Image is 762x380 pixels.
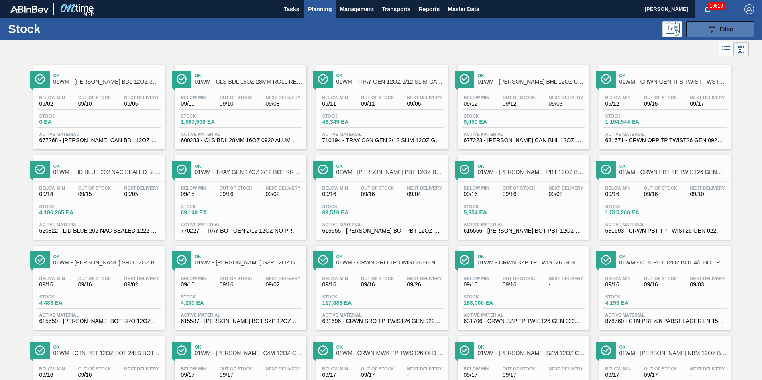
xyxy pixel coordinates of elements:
span: Active Material [181,132,300,137]
span: 01WM - CRWN GEN TFS TWIST TWSTOFF 75# 2-COLR PRICKLY PEAR CACTUS [619,79,727,85]
img: Ícone [601,74,611,84]
span: - [407,372,442,378]
span: 09/16 [322,191,348,197]
a: ÍconeOk01WM - [PERSON_NAME] BHL 12OZ CAN TWNSTK 30/12 CAN CAN OUTDOOR PROMOBelow Min09/12Out Of S... [452,59,593,149]
span: 09/16 [181,282,206,288]
span: Out Of Stock [220,186,253,190]
span: 09/04 [407,191,442,197]
span: 01WM - CRWN SRO TP TWIST26 GEN 0225 [336,260,444,266]
img: Logout [744,4,754,14]
span: 770227 - TRAY BOT GEN 2/12 12OZ NO PRT KRFT 1941- [181,228,300,234]
span: Out Of Stock [78,276,111,281]
span: Ok [336,254,444,259]
span: Below Min [181,95,206,100]
span: Ok [478,73,585,78]
span: 09/10 [690,191,725,197]
span: Ok [53,345,161,349]
span: 09/17 [361,372,394,378]
span: Active Material [605,132,725,137]
span: Active Material [322,313,442,317]
span: Next Delivery [124,276,159,281]
img: Ícone [460,345,469,355]
span: 09/17 [181,372,206,378]
span: Active Material [181,222,300,227]
span: Out Of Stock [644,186,677,190]
span: - [549,282,583,288]
span: 09/12 [503,101,536,107]
span: 09/16 [605,191,631,197]
span: 09/16 [361,191,394,197]
span: 43,349 EA [322,119,378,125]
span: Active Material [464,313,583,317]
span: 09/12 [464,101,489,107]
span: Below Min [39,186,65,190]
span: 117,883 EA [322,300,378,306]
span: 0 EA [39,119,95,125]
img: Ícone [177,74,187,84]
span: 10619 [708,2,725,10]
span: Next Delivery [549,95,583,100]
span: 1,515,200 EA [605,210,661,215]
span: 168,000 EA [464,300,520,306]
img: Ícone [460,165,469,174]
span: - [124,372,159,378]
span: 09/11 [361,101,394,107]
span: Management [340,4,374,14]
a: ÍconeOk01WM - CRWN GEN TFS TWIST TWSTOFF 75# 2-COLR PRICKLY PEAR CACTUSBelow Min09/12Out Of Stock... [593,59,735,149]
span: 09/16 [78,372,111,378]
span: Out Of Stock [78,186,111,190]
span: 01WM - CARR C4M 12OZ CAN 15/12 CAN PK [195,350,302,356]
span: Master Data [448,4,479,14]
span: 01WM - CRWN SZP TP TWIST26 GEN 0325 1458-H [478,260,585,266]
span: Ok [478,164,585,168]
span: Stock [181,114,237,118]
span: Out Of Stock [644,366,677,371]
span: 09/03 [690,282,725,288]
span: 09/16 [322,282,348,288]
span: Next Delivery [549,366,583,371]
span: Active Material [39,222,159,227]
span: Below Min [464,366,489,371]
span: 01WM - CARR NBM 12OZ BOT 12/12 SNUG PK [619,350,727,356]
span: 01WM - CARR SZP 12OZ BOT 6/12 BSKT [195,260,302,266]
span: 01WM - CARR SRO 12OZ BOT 6/12 BOT PK [53,260,161,266]
span: 01WM - CRWN PBT TP TWIST26 GEN 0225 1458-H TWST [619,169,727,175]
span: 4,186,265 EA [39,210,95,215]
img: Ícone [601,165,611,174]
span: Out Of Stock [78,366,111,371]
span: Below Min [322,186,348,190]
span: Out Of Stock [220,276,253,281]
a: ÍconeOk01WM - CRWN PBT TP TWIST26 GEN 0225 1458-H TWSTBelow Min09/16Out Of Stock09/16Next Deliver... [593,149,735,240]
img: TNhmsLtSVTkK8tSr43FrP2fwEKptu5GPRR3wAAAABJRU5ErkJggg== [10,6,49,13]
span: 631696 - CRWN SRO TP TWIST26 GEN 0225 75# 063 ABI [322,318,442,324]
span: Below Min [322,276,348,281]
span: Stock [464,114,520,118]
h1: Stock [8,24,127,33]
span: Below Min [322,95,348,100]
span: Stock [464,294,520,299]
span: Tasks [283,4,300,14]
span: 01WM - CTN PBT 12OZ BOT 24LS BOT PK - BREWERY SET UP [53,350,161,356]
span: Out Of Stock [503,95,536,100]
span: Below Min [39,276,65,281]
span: 9,450 EA [464,119,520,125]
span: Ok [478,254,585,259]
a: ÍconeOk01WM - CRWN SRO TP TWIST26 GEN 0225Below Min09/16Out Of Stock09/16Next Delivery09/26Stock1... [310,240,452,330]
img: Ícone [177,255,187,265]
span: Ok [336,164,444,168]
span: 09/03 [549,101,583,107]
img: Ícone [177,345,187,355]
span: 09/15 [181,191,206,197]
img: Ícone [35,255,45,265]
span: Active Material [181,313,300,317]
span: Stock [39,204,95,209]
span: 09/08 [266,101,300,107]
span: 01WM - CARR PBT 12OZ BOT 12/12 SNUG BOT PK [336,169,444,175]
span: 09/12 [605,101,631,107]
span: Next Delivery [124,366,159,371]
a: ÍconeOk01WM - LID BLUE 202 NAC SEALED BLU 0322Below Min09/14Out Of Stock09/15Next Delivery09/05St... [27,149,169,240]
span: Out Of Stock [503,276,536,281]
span: Next Delivery [407,276,442,281]
span: 4,483 EA [39,300,95,306]
span: Stock [322,114,378,118]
